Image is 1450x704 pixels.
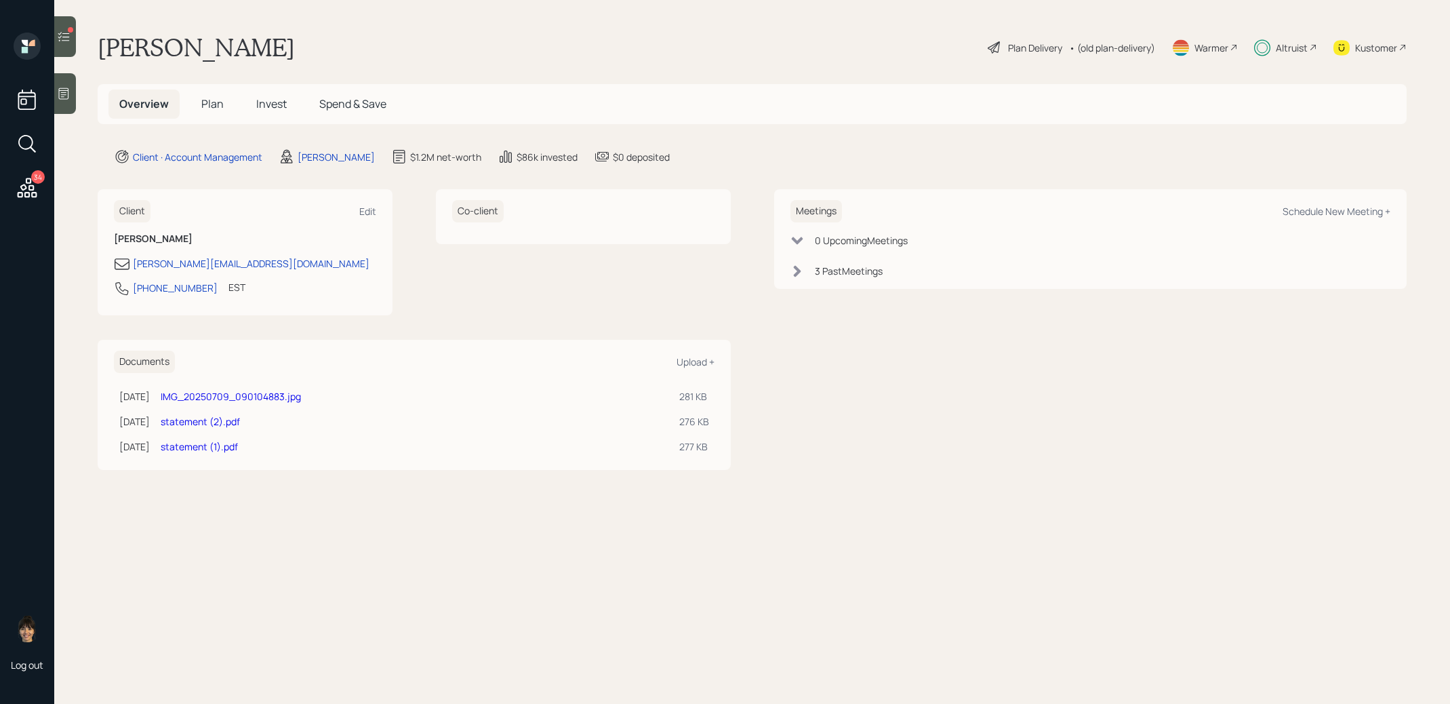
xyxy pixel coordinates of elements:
[815,264,883,278] div: 3 Past Meeting s
[161,415,240,428] a: statement (2).pdf
[613,150,670,164] div: $0 deposited
[298,150,375,164] div: [PERSON_NAME]
[161,390,301,403] a: IMG_20250709_090104883.jpg
[517,150,578,164] div: $86k invested
[119,439,150,454] div: [DATE]
[410,150,481,164] div: $1.2M net-worth
[359,205,376,218] div: Edit
[256,96,287,111] span: Invest
[1069,41,1155,55] div: • (old plan-delivery)
[114,351,175,373] h6: Documents
[133,256,369,271] div: [PERSON_NAME][EMAIL_ADDRESS][DOMAIN_NAME]
[161,440,238,453] a: statement (1).pdf
[11,659,43,671] div: Log out
[790,200,842,222] h6: Meetings
[319,96,386,111] span: Spend & Save
[679,439,709,454] div: 277 KB
[228,280,245,294] div: EST
[119,389,150,404] div: [DATE]
[114,233,376,245] h6: [PERSON_NAME]
[201,96,224,111] span: Plan
[1194,41,1228,55] div: Warmer
[119,414,150,429] div: [DATE]
[815,233,908,248] div: 0 Upcoming Meeting s
[98,33,295,62] h1: [PERSON_NAME]
[679,414,709,429] div: 276 KB
[677,355,714,368] div: Upload +
[14,615,41,642] img: treva-nostdahl-headshot.png
[31,170,45,184] div: 34
[119,96,169,111] span: Overview
[133,281,218,295] div: [PHONE_NUMBER]
[1283,205,1390,218] div: Schedule New Meeting +
[1276,41,1308,55] div: Altruist
[679,389,709,404] div: 281 KB
[452,200,504,222] h6: Co-client
[133,150,262,164] div: Client · Account Management
[1008,41,1062,55] div: Plan Delivery
[114,200,150,222] h6: Client
[1355,41,1397,55] div: Kustomer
